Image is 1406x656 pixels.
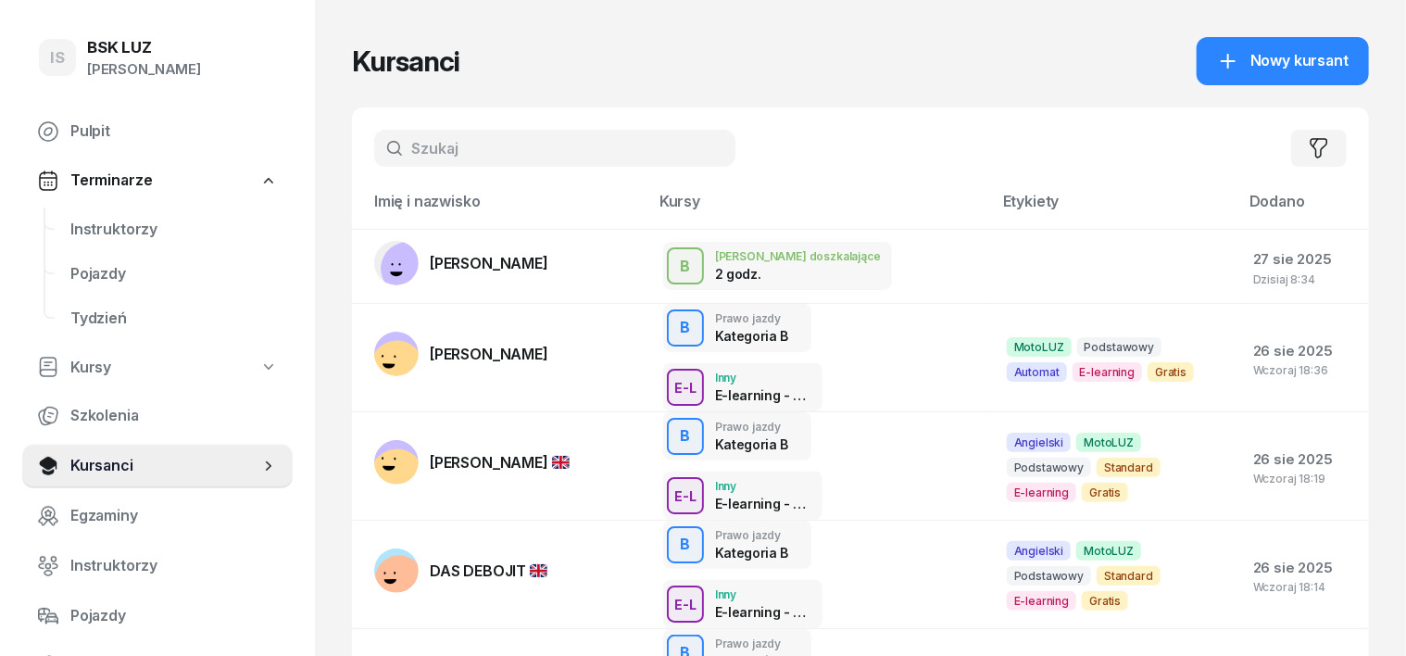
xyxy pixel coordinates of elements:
span: Terminarze [70,169,152,193]
span: E-learning [1007,591,1076,611]
a: Pojazdy [56,252,293,296]
a: Instruktorzy [22,544,293,588]
span: Gratis [1082,591,1128,611]
div: BSK LUZ [87,40,201,56]
a: Tydzień [56,296,293,341]
div: E-learning - 90 dni [715,387,811,403]
span: Szkolenia [70,404,278,428]
div: 26 sie 2025 [1253,556,1354,580]
span: Tydzień [70,307,278,331]
div: 27 sie 2025 [1253,247,1354,271]
div: E-learning - 90 dni [715,496,811,511]
div: Inny [715,588,811,600]
a: Instruktorzy [56,208,293,252]
span: Standard [1097,458,1161,477]
span: E-learning [1007,483,1076,502]
span: Kursy [70,356,111,380]
a: Szkolenia [22,394,293,438]
button: E-L [667,477,704,514]
div: B [673,421,698,452]
span: MotoLUZ [1076,541,1141,561]
div: Prawo jazdy [715,421,788,433]
span: Kursanci [70,454,259,478]
h1: Kursanci [352,44,459,78]
span: Nowy kursant [1250,49,1349,73]
button: E-L [667,586,704,623]
span: MotoLUZ [1076,433,1141,452]
a: Pojazdy [22,594,293,638]
div: Inny [715,372,811,384]
span: Automat [1007,362,1067,382]
a: Kursanci [22,444,293,488]
span: [PERSON_NAME] [430,254,548,272]
span: [PERSON_NAME] [430,453,570,472]
div: [PERSON_NAME] [87,57,201,82]
button: B [667,309,704,347]
span: Instruktorzy [70,554,278,578]
div: B [673,529,698,561]
div: Kategoria B [715,436,788,452]
span: Angielski [1007,541,1072,561]
div: B [673,251,698,283]
div: Wczoraj 18:36 [1253,364,1354,376]
div: E-L [667,593,704,616]
a: Nowy kursant [1197,37,1369,85]
span: Gratis [1082,483,1128,502]
div: Prawo jazdy [715,312,788,324]
div: Prawo jazdy [715,637,788,650]
div: 26 sie 2025 [1253,339,1354,363]
span: Egzaminy [70,504,278,528]
span: [PERSON_NAME] [430,345,548,363]
span: Gratis [1148,362,1194,382]
div: [PERSON_NAME] doszkalające [715,250,881,262]
th: Dodano [1238,189,1369,229]
button: B [667,418,704,455]
div: B [673,312,698,344]
div: E-learning - 90 dni [715,604,811,620]
button: B [667,526,704,563]
button: B [667,247,704,284]
span: Pojazdy [70,262,278,286]
span: Instruktorzy [70,218,278,242]
span: Pojazdy [70,604,278,628]
div: Dzisiaj 8:34 [1253,273,1354,285]
span: MotoLUZ [1007,337,1072,357]
div: 26 sie 2025 [1253,448,1354,472]
span: DAS DEBOJIT [430,561,547,580]
a: Terminarze [22,159,293,202]
div: 2 godz. [715,266,811,282]
span: E-learning [1073,362,1142,382]
div: Wczoraj 18:19 [1253,473,1354,485]
a: [PERSON_NAME] [374,440,570,485]
span: Standard [1097,566,1161,586]
button: E-L [667,369,704,406]
div: Kategoria B [715,545,788,561]
div: E-L [667,485,704,508]
th: Kursy [648,189,992,229]
div: Inny [715,480,811,492]
a: Kursy [22,347,293,389]
span: Pulpit [70,120,278,144]
div: Prawo jazdy [715,529,788,541]
a: Egzaminy [22,494,293,538]
span: Podstawowy [1007,458,1091,477]
div: E-L [667,376,704,399]
span: Podstawowy [1077,337,1161,357]
div: Kategoria B [715,328,788,344]
a: DAS DEBOJIT [374,549,547,593]
span: Angielski [1007,433,1072,452]
span: IS [50,50,65,66]
th: Etykiety [992,189,1238,229]
a: [PERSON_NAME] [374,332,548,376]
span: Podstawowy [1007,566,1091,586]
a: Pulpit [22,109,293,154]
input: Szukaj [374,130,735,167]
a: [PERSON_NAME] [374,241,548,285]
div: Wczoraj 18:14 [1253,581,1354,593]
th: Imię i nazwisko [352,189,648,229]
